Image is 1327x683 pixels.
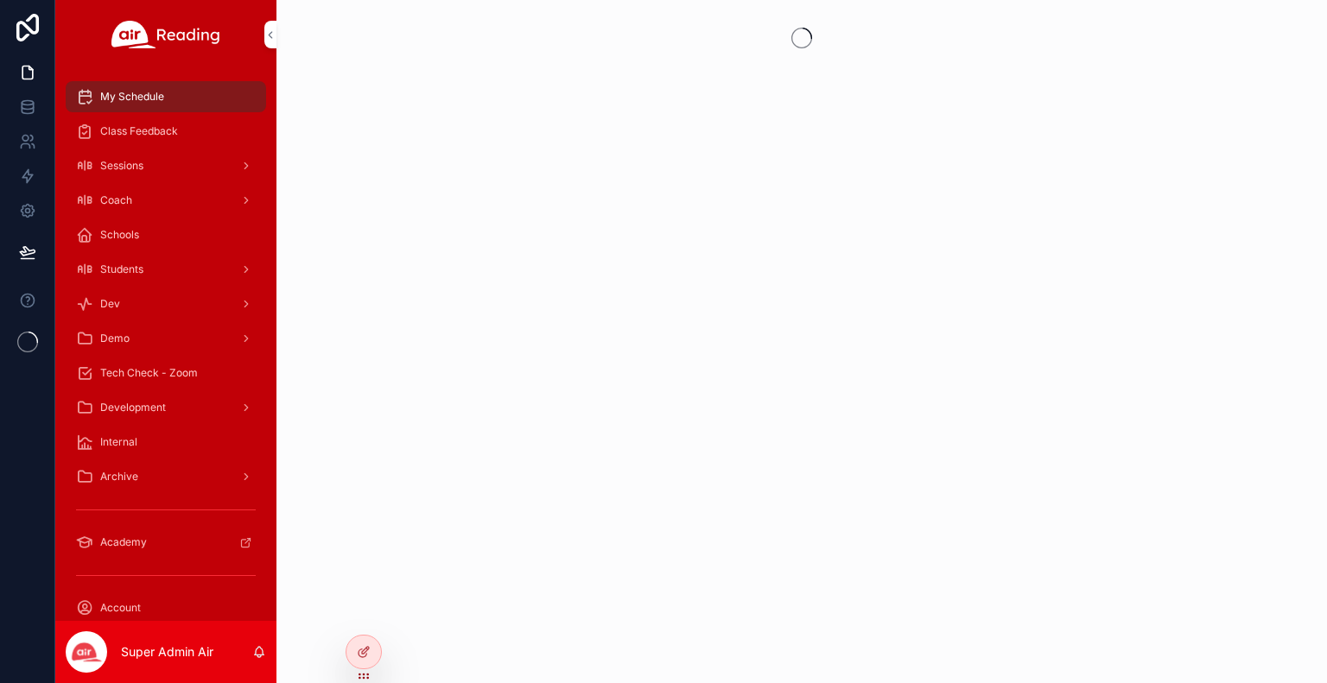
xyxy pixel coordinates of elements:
p: Super Admin Air [121,643,213,661]
a: Development [66,392,266,423]
span: Coach [100,193,132,207]
a: Internal [66,427,266,458]
span: Tech Check - Zoom [100,366,198,380]
span: Archive [100,470,138,484]
span: Development [100,401,166,414]
a: Academy [66,527,266,558]
a: Dev [66,288,266,319]
span: Students [100,262,143,276]
span: Dev [100,297,120,311]
a: Demo [66,323,266,354]
a: My Schedule [66,81,266,112]
span: Demo [100,332,130,345]
a: Class Feedback [66,116,266,147]
span: Schools [100,228,139,242]
span: My Schedule [100,90,164,104]
span: Internal [100,435,137,449]
a: Schools [66,219,266,250]
img: App logo [111,21,220,48]
a: Students [66,254,266,285]
span: Class Feedback [100,124,178,138]
a: Archive [66,461,266,492]
a: Tech Check - Zoom [66,357,266,389]
div: scrollable content [55,69,276,621]
span: Sessions [100,159,143,173]
a: Sessions [66,150,266,181]
span: Academy [100,535,147,549]
a: Coach [66,185,266,216]
span: Account [100,601,141,615]
a: Account [66,592,266,623]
